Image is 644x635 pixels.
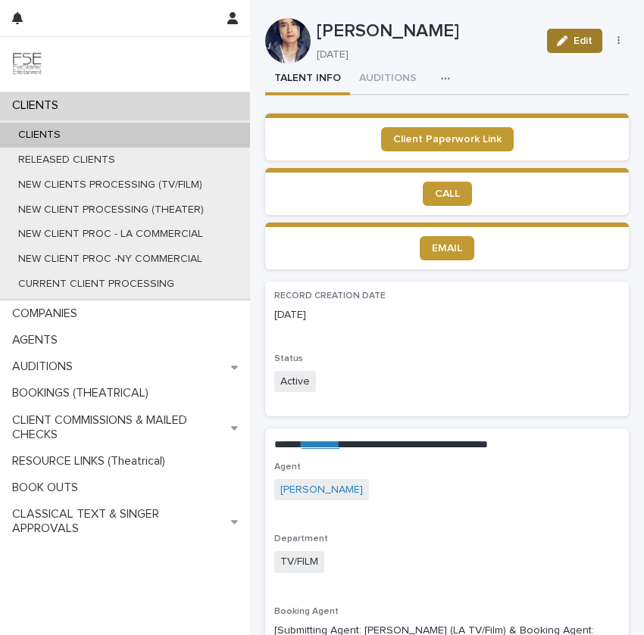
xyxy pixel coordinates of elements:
span: Client Paperwork Link [393,134,502,145]
p: NEW CLIENT PROC - LA COMMERCIAL [6,228,215,241]
span: RECORD CREATION DATE [274,291,386,300]
span: Active [274,371,316,393]
span: Status [274,354,303,363]
span: Agent [274,462,301,472]
p: CLIENTS [6,98,70,113]
p: BOOKINGS (THEATRICAL) [6,386,161,400]
img: 9JgRvJ3ETPGCJDhvPVA5 [12,49,42,79]
a: Client Paperwork Link [381,127,514,151]
p: [DATE] [317,48,529,61]
span: CALL [435,188,460,199]
span: Edit [574,36,592,46]
p: RESOURCE LINKS (Theatrical) [6,454,177,468]
p: [DATE] [274,307,620,323]
p: BOOK OUTS [6,481,90,495]
p: CLIENT COMMISSIONS & MAILED CHECKS [6,413,231,442]
p: AUDITIONS [6,360,85,374]
p: [PERSON_NAME] [317,20,535,42]
button: AUDITIONS [350,64,426,95]
p: RELEASED CLIENTS [6,154,127,167]
a: CALL [423,182,472,206]
a: EMAIL [420,236,474,260]
p: CURRENT CLIENT PROCESSING [6,278,186,291]
p: AGENTS [6,333,70,347]
button: Edit [547,29,602,53]
p: NEW CLIENT PROCESSING (THEATER) [6,204,216,216]
p: NEW CLIENTS PROCESSING (TV/FILM) [6,179,214,191]
span: EMAIL [432,243,462,254]
span: Booking Agent [274,607,339,616]
button: TALENT INFO [265,64,350,95]
p: NEW CLIENT PROC -NY COMMERCIAL [6,253,214,266]
span: Department [274,534,328,543]
span: TV/FILM [274,551,324,573]
p: CLIENTS [6,129,73,142]
p: COMPANIES [6,307,89,321]
a: [PERSON_NAME] [280,482,363,498]
p: CLASSICAL TEXT & SINGER APPROVALS [6,507,231,536]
